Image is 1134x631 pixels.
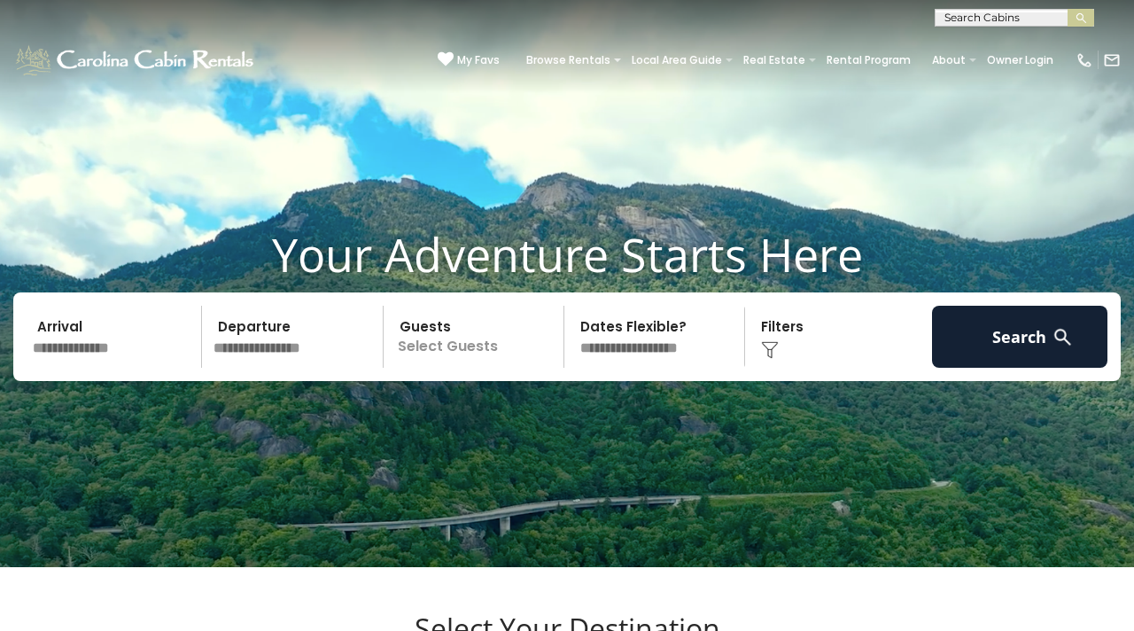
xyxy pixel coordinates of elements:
a: Owner Login [978,48,1062,73]
img: White-1-1-2.png [13,43,259,78]
p: Select Guests [389,306,563,368]
span: My Favs [457,52,500,68]
img: filter--v1.png [761,341,779,359]
a: Rental Program [818,48,920,73]
a: Real Estate [734,48,814,73]
a: Local Area Guide [623,48,731,73]
a: About [923,48,975,73]
img: phone-regular-white.png [1076,51,1093,69]
a: Browse Rentals [517,48,619,73]
h1: Your Adventure Starts Here [13,227,1121,282]
a: My Favs [438,51,500,69]
img: mail-regular-white.png [1103,51,1121,69]
img: search-regular-white.png [1052,326,1074,348]
button: Search [932,306,1107,368]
